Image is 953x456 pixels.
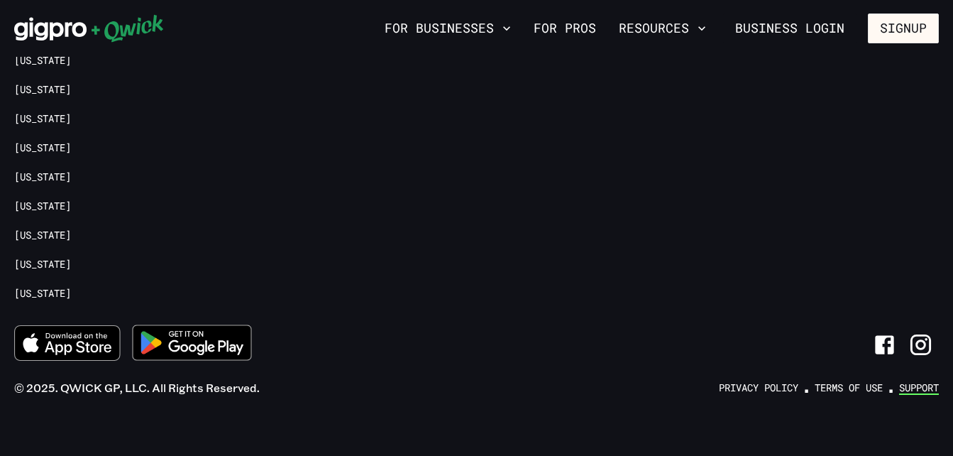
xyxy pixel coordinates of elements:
[613,16,712,40] button: Resources
[14,141,71,155] a: [US_STATE]
[14,325,121,365] a: Download on the App Store
[123,316,261,369] img: Get it on Google Play
[723,13,856,43] a: Business Login
[14,170,71,184] a: [US_STATE]
[14,83,71,97] a: [US_STATE]
[815,381,883,395] a: Terms of Use
[14,200,71,213] a: [US_STATE]
[899,381,939,395] a: Support
[14,258,71,271] a: [US_STATE]
[14,112,71,126] a: [US_STATE]
[868,13,939,43] button: Signup
[14,287,71,300] a: [US_STATE]
[14,54,71,67] a: [US_STATE]
[14,381,260,395] span: © 2025. QWICK GP, LLC. All Rights Reserved.
[903,327,939,363] a: Link to Instagram
[804,373,809,403] span: ·
[379,16,517,40] button: For Businesses
[14,229,71,242] a: [US_STATE]
[888,373,893,403] span: ·
[719,381,798,395] a: Privacy Policy
[528,16,602,40] a: For Pros
[866,327,903,363] a: Link to Facebook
